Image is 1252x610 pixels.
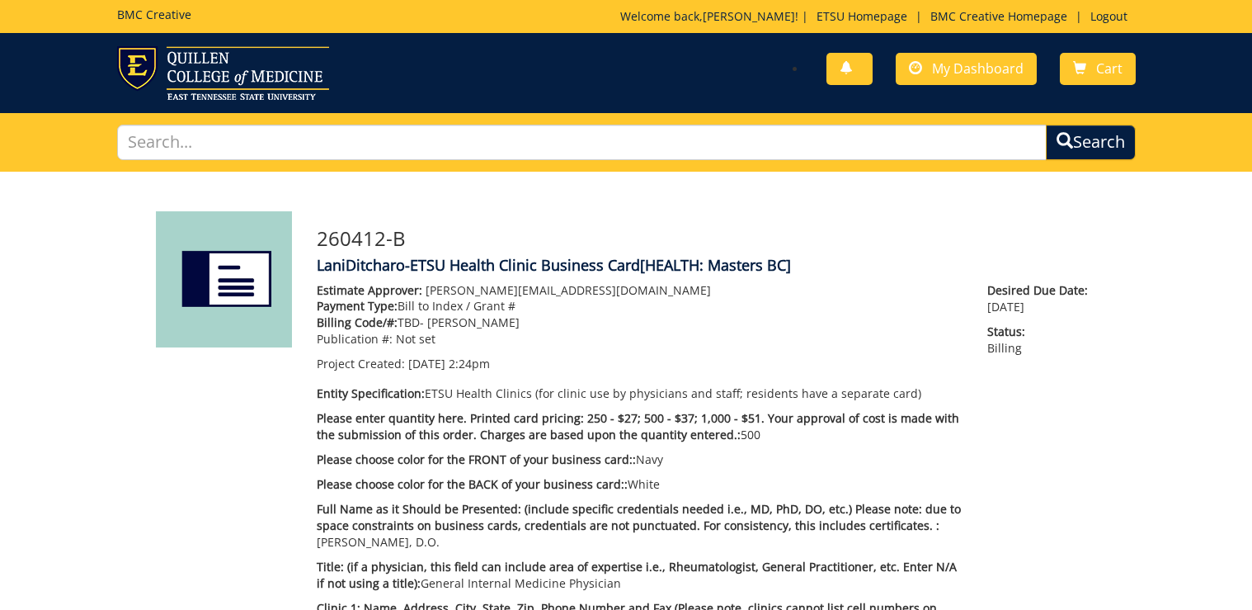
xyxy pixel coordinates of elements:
p: General Internal Medicine Physician [317,559,963,592]
span: Please choose color for the BACK of your business card:: [317,476,628,492]
span: Project Created: [317,356,405,371]
img: ETSU logo [117,46,329,100]
p: TBD- [PERSON_NAME] [317,314,963,331]
span: Payment Type: [317,298,398,314]
span: Cart [1096,59,1123,78]
input: Search... [117,125,1047,160]
span: [HEALTH: Masters BC] [640,255,791,275]
p: Navy [317,452,963,468]
span: Estimate Approver: [317,282,422,298]
a: Cart [1060,53,1136,85]
span: Not set [396,331,435,347]
p: Welcome back, ! | | | [620,8,1136,25]
span: My Dashboard [932,59,1024,78]
span: Title: (if a physician, this field can include area of expertise i.e., Rheumatologist, General Pr... [317,559,957,591]
p: [DATE] [987,282,1096,315]
span: Status: [987,324,1096,340]
a: ETSU Homepage [808,8,915,24]
h4: LaniDitcharo-ETSU Health Clinic Business Card [317,258,1096,274]
p: 500 [317,410,963,443]
h5: BMC Creative [117,8,191,21]
p: Billing [987,324,1096,357]
a: My Dashboard [896,53,1037,85]
span: Please choose color for the FRONT of your business card:: [317,452,636,467]
a: [PERSON_NAME] [703,8,795,24]
img: Product featured image [156,211,292,348]
span: Billing Code/#: [317,314,398,330]
span: [DATE] 2:24pm [408,356,490,371]
span: Please enter quantity here. Printed card pricing: 250 - $27; 500 - $37; 1,000 - $51. Your approva... [317,410,959,442]
span: Desired Due Date: [987,282,1096,299]
h3: 260412-B [317,228,1096,249]
span: Entity Specification: [317,385,425,401]
span: Publication #: [317,331,393,347]
p: ETSU Health Clinics (for clinic use by physicians and staff; residents have a separate card) [317,385,963,402]
p: White [317,476,963,493]
a: BMC Creative Homepage [922,8,1075,24]
p: [PERSON_NAME], D.O. [317,501,963,551]
span: Full Name as it Should be Presented: (include specific credentials needed i.e., MD, PhD, DO, etc.... [317,501,961,533]
p: [PERSON_NAME][EMAIL_ADDRESS][DOMAIN_NAME] [317,282,963,299]
button: Search [1046,125,1136,160]
a: Logout [1082,8,1136,24]
p: Bill to Index / Grant # [317,298,963,314]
